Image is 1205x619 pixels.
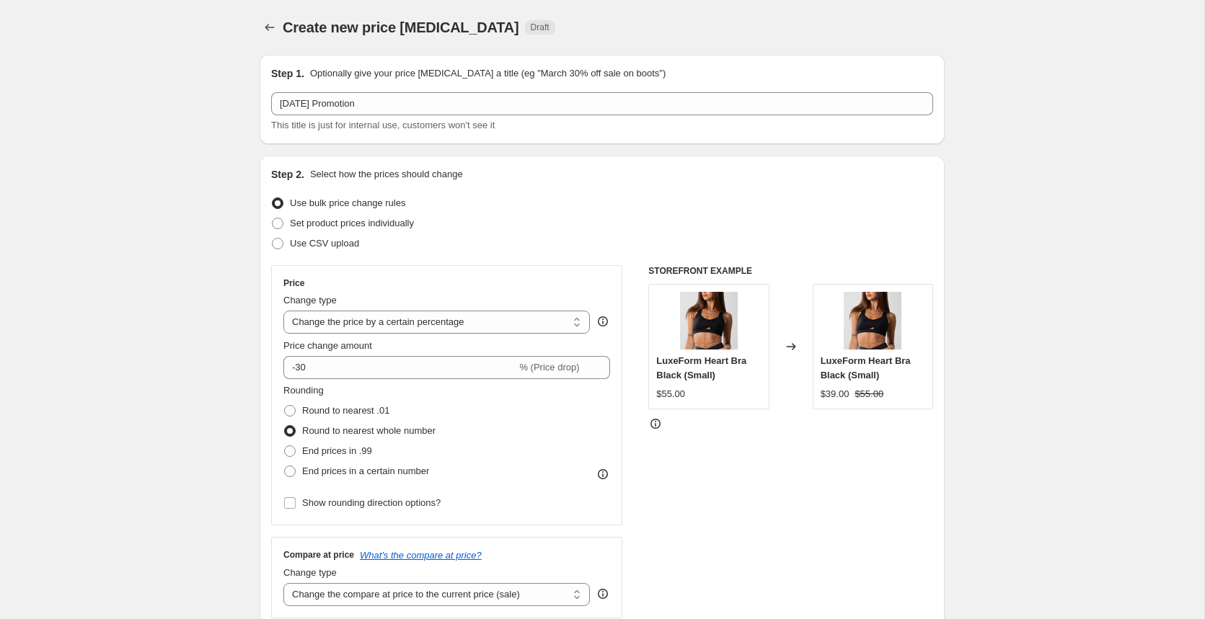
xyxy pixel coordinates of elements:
span: Set product prices individually [290,218,414,228]
h6: STOREFRONT EXAMPLE [648,265,933,277]
h2: Step 1. [271,66,304,81]
p: Optionally give your price [MEDICAL_DATA] a title (eg "March 30% off sale on boots") [310,66,666,81]
span: End prices in a certain number [302,466,429,476]
span: Create new price [MEDICAL_DATA] [283,19,519,35]
span: Rounding [283,385,324,396]
img: 14_f4983f49-92bb-45b4-bbb1-93ac7906dca8_80x.png [680,292,738,349]
span: Round to nearest .01 [302,405,389,416]
button: Price change jobs [260,17,280,37]
input: 30% off holiday sale [271,92,933,115]
div: help [596,587,610,601]
span: Price change amount [283,340,372,351]
span: LuxeForm Heart Bra Black (Small) [821,355,911,380]
div: $55.00 [656,387,685,401]
span: Change type [283,295,337,306]
span: Round to nearest whole number [302,425,436,436]
span: LuxeForm Heart Bra Black (Small) [656,355,746,380]
div: help [596,314,610,329]
span: End prices in .99 [302,445,372,456]
button: What's the compare at price? [360,550,482,561]
span: Use bulk price change rules [290,197,405,208]
span: Show rounding direction options? [302,497,441,508]
div: $39.00 [821,387,849,401]
img: 14_f4983f49-92bb-45b4-bbb1-93ac7906dca8_80x.png [844,292,901,349]
h3: Compare at price [283,549,354,561]
span: Draft [531,22,549,33]
span: Use CSV upload [290,238,359,249]
h2: Step 2. [271,167,304,182]
h3: Price [283,277,304,289]
span: % (Price drop) [519,362,579,373]
strike: $55.00 [855,387,883,401]
span: Change type [283,567,337,578]
p: Select how the prices should change [310,167,463,182]
span: This title is just for internal use, customers won't see it [271,120,495,130]
input: -15 [283,356,516,379]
